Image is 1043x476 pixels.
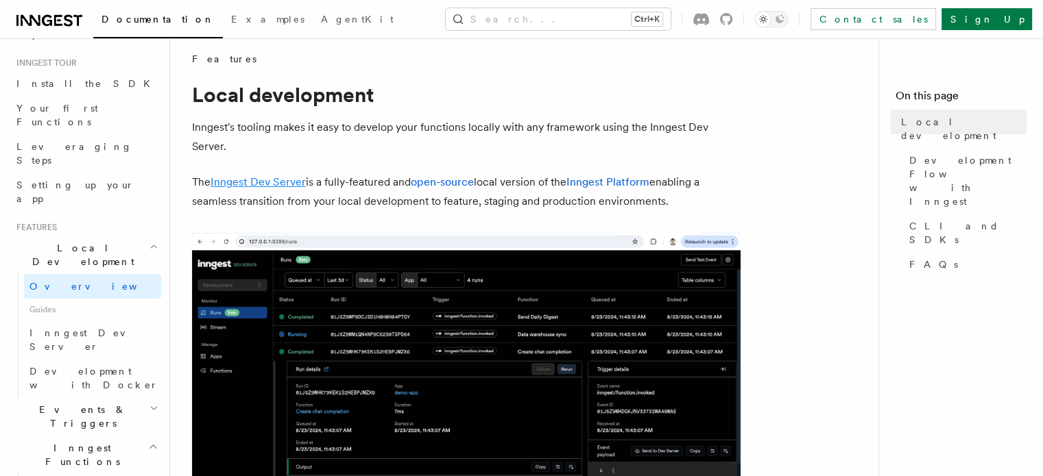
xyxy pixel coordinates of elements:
[16,103,98,127] span: Your first Functions
[223,4,313,37] a: Examples
[16,141,132,166] span: Leveraging Steps
[11,274,161,397] div: Local Development
[904,148,1027,214] a: Development Flow with Inngest
[11,58,77,68] span: Inngest tour
[901,115,1027,142] span: Local development
[29,327,147,352] span: Inngest Dev Server
[16,78,158,89] span: Install the SDK
[11,403,149,430] span: Events & Triggers
[211,175,306,188] a: Inngest Dev Server
[11,222,57,233] span: Features
[11,241,149,268] span: Local Development
[11,236,161,274] button: Local Development
[11,96,161,134] a: Your first Functions
[11,397,161,436] button: Events & Triggers
[24,274,161,299] a: Overview
[566,175,649,188] a: Inngest Platform
[192,173,741,211] p: The is a fully-featured and local version of the enabling a seamless transition from your local d...
[811,8,936,30] a: Contact sales
[11,173,161,211] a: Setting up your app
[321,14,394,25] span: AgentKit
[11,436,161,474] button: Inngest Functions
[632,12,662,26] kbd: Ctrl+K
[909,219,1027,247] span: CLI and SDKs
[231,14,304,25] span: Examples
[909,153,1027,208] span: Development Flow with Inngest
[942,8,1032,30] a: Sign Up
[29,281,171,292] span: Overview
[11,134,161,173] a: Leveraging Steps
[904,214,1027,252] a: CLI and SDKs
[446,8,671,30] button: Search...Ctrl+K
[192,118,741,156] p: Inngest's tooling makes it easy to develop your functions locally with any framework using the In...
[11,441,148,468] span: Inngest Functions
[896,110,1027,148] a: Local development
[24,359,161,397] a: Development with Docker
[192,52,256,66] span: Features
[11,71,161,96] a: Install the SDK
[24,321,161,359] a: Inngest Dev Server
[93,4,223,38] a: Documentation
[16,179,134,204] span: Setting up your app
[755,11,788,27] button: Toggle dark mode
[101,14,215,25] span: Documentation
[411,175,474,188] a: open-source
[909,258,958,271] span: FAQs
[192,82,741,107] h1: Local development
[904,252,1027,277] a: FAQs
[24,299,161,321] span: Guides
[313,4,402,37] a: AgentKit
[896,88,1027,110] h4: On this page
[29,366,158,390] span: Development with Docker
